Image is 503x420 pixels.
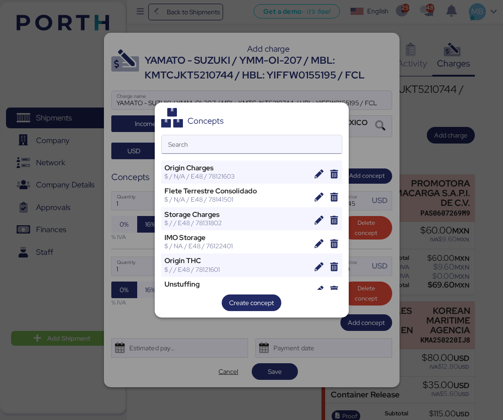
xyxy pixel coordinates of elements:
div: Concepts [188,117,224,125]
div: $ / N/A / E48 / 78141501 [164,195,308,204]
div: $ / T/CBM / E48 / 78131802 [164,288,308,297]
span: Create concept [229,297,274,308]
input: Search [162,135,342,154]
div: Flete Terrestre Consolidado [164,187,308,195]
div: $ / NA / E48 / 76122401 [164,242,308,250]
div: Origin THC [164,257,308,265]
div: $ / / E48 / 78121601 [164,265,308,274]
div: Unstuffing [164,280,308,288]
div: Origin Charges [164,164,308,172]
div: IMO Storage [164,234,308,242]
div: Storage Charges [164,210,308,219]
div: $ / / E48 / 78131802 [164,219,308,227]
button: Create concept [222,294,281,311]
div: $ / N/A / E48 / 78121603 [164,172,308,180]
